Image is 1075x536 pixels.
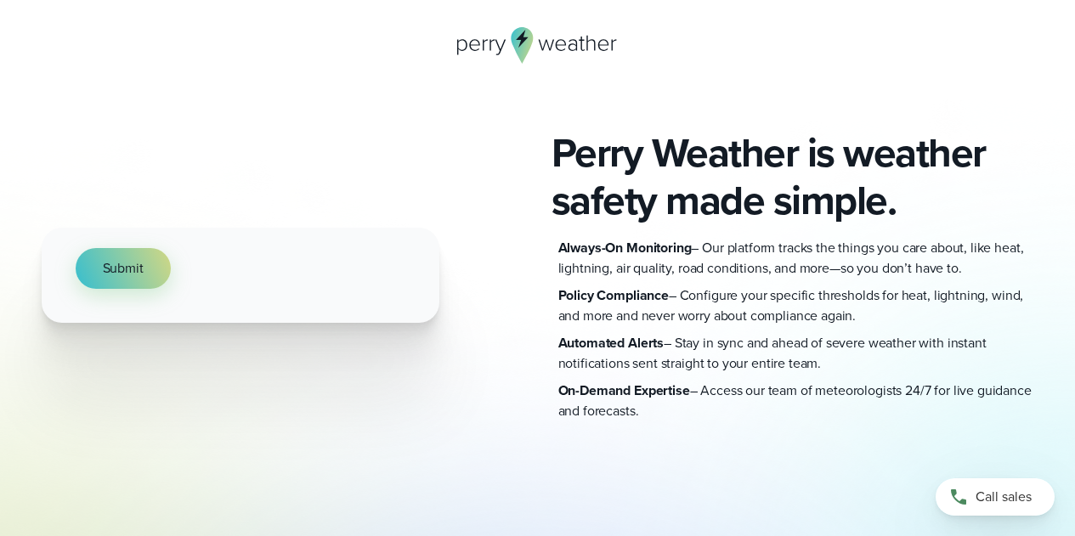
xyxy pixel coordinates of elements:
p: – Access our team of meteorologists 24/7 for live guidance and forecasts. [558,381,1034,421]
strong: Always-On Monitoring [558,238,692,257]
span: Call sales [976,487,1032,507]
strong: On-Demand Expertise [558,381,690,400]
span: Submit [103,258,144,279]
p: – Stay in sync and ahead of severe weather with instant notifications sent straight to your entir... [558,333,1034,374]
button: Submit [76,248,171,289]
p: – Our platform tracks the things you care about, like heat, lightning, air quality, road conditio... [558,238,1034,279]
a: Call sales [936,478,1055,516]
h2: Perry Weather is weather safety made simple. [552,129,1034,224]
p: – Configure your specific thresholds for heat, lightning, wind, and more and never worry about co... [558,285,1034,326]
strong: Automated Alerts [558,333,665,353]
strong: Policy Compliance [558,285,669,305]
